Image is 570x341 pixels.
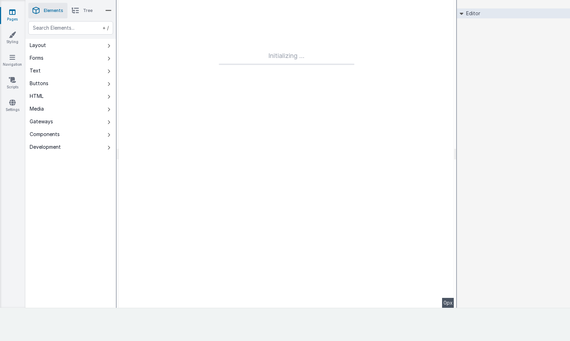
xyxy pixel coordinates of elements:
button: Development [25,141,116,153]
button: Layout [25,39,116,52]
span: Tree [83,8,93,13]
div: Initializing ... [219,51,354,65]
div: Media [30,105,44,112]
div: HTML [30,93,43,100]
h2: Editor [463,8,480,18]
button: Media [25,102,116,115]
span: + / [101,21,109,35]
button: Text [25,64,116,77]
div: Gateways [30,118,53,125]
button: Buttons [25,77,116,90]
div: Development [30,143,61,151]
div: Text [30,67,41,74]
div: Layout [30,42,46,49]
input: Search Elements... [28,21,113,35]
div: 0px [442,298,454,308]
span: Elements [44,8,63,13]
button: Components [25,128,116,141]
div: Buttons [30,80,48,87]
div: Forms [30,54,43,61]
button: Gateways [25,115,116,128]
div: Components [30,131,60,138]
button: Forms [25,52,116,64]
button: HTML [25,90,116,102]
